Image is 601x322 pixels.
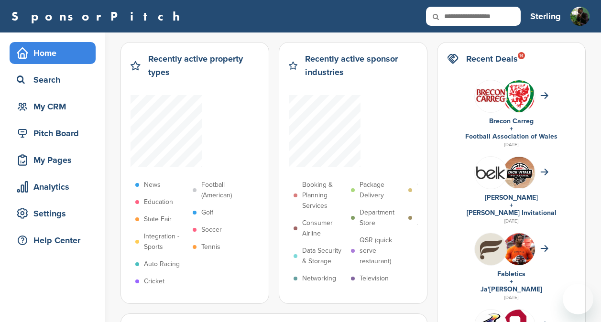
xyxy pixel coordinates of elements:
p: Cleaning products [417,180,461,201]
img: Ja'marr chase [503,233,535,271]
p: Integration - Sports [144,231,188,252]
a: [PERSON_NAME] [485,193,538,202]
p: Soccer [201,225,222,235]
iframe: Button to launch messaging window [563,284,593,314]
p: Package Delivery [360,180,404,201]
p: QSR (quick serve restaurant) [360,235,404,267]
p: Consumer Airline [302,218,346,239]
p: Golf [201,207,213,218]
h2: Recently active property types [148,52,259,79]
img: Me sitting [570,7,590,26]
a: Help Center [10,229,96,251]
div: Pitch Board [14,125,96,142]
a: Sterling [530,6,561,27]
a: [PERSON_NAME] Invitational [467,209,557,217]
p: Booking & Planning Services [302,180,346,211]
div: Settings [14,205,96,222]
a: Fabletics [497,270,525,278]
a: + [510,125,513,133]
p: Data Security & Storage [302,246,346,267]
p: Tennis [201,242,220,252]
h2: Recently active sponsor industries [305,52,417,79]
div: [DATE] [447,293,576,302]
a: Analytics [10,176,96,198]
img: Fvoowbej 400x400 [475,80,507,112]
p: News [144,180,161,190]
div: Help Center [14,232,96,249]
h3: Sterling [530,10,561,23]
img: Cleanshot 2025 09 07 at 20.31.59 2x [503,157,535,187]
div: My Pages [14,151,96,169]
div: Analytics [14,178,96,195]
div: [DATE] [447,217,576,225]
a: Search [10,69,96,91]
p: State Fair [144,214,172,225]
a: My Pages [10,149,96,171]
a: SponsorPitch [11,10,186,22]
img: 170px football association of wales logo.svg [503,80,535,117]
a: Settings [10,203,96,225]
img: Hb geub1 400x400 [475,233,507,265]
a: + [510,201,513,209]
div: My CRM [14,98,96,115]
p: Television [360,273,389,284]
a: Brecon Carreg [489,117,534,125]
p: Cricket [144,276,164,287]
p: Football (American) [201,180,245,201]
h2: Recent Deals [466,52,518,65]
a: My CRM [10,96,96,118]
p: Bathroom Appliances [417,207,461,228]
div: Search [14,71,96,88]
p: Department Store [360,207,404,228]
p: Education [144,197,173,207]
img: L 1bnuap 400x400 [475,157,507,189]
a: Home [10,42,96,64]
a: Ja'[PERSON_NAME] [481,285,542,293]
p: Networking [302,273,336,284]
div: Home [14,44,96,62]
div: [DATE] [447,140,576,149]
p: Auto Racing [144,259,180,269]
a: + [510,278,513,286]
a: Football Association of Wales [465,132,557,140]
div: 14 [518,52,525,59]
a: Pitch Board [10,122,96,144]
